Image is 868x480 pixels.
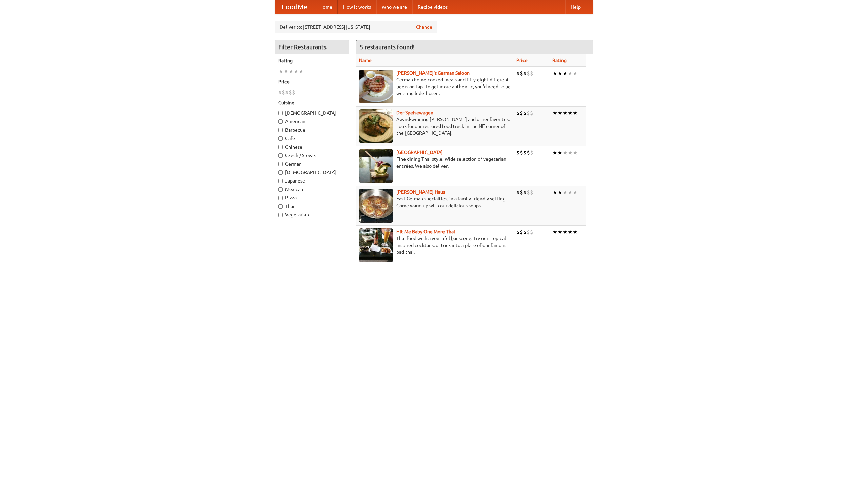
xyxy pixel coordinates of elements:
[360,44,415,50] ng-pluralize: 5 restaurants found!
[278,153,283,158] input: Czech / Slovak
[568,228,573,236] li: ★
[359,228,393,262] img: babythai.jpg
[552,70,557,77] li: ★
[275,40,349,54] h4: Filter Restaurants
[359,116,511,136] p: Award-winning [PERSON_NAME] and other favorites. Look for our restored food truck in the NE corne...
[527,70,530,77] li: $
[278,111,283,115] input: [DEMOGRAPHIC_DATA]
[278,169,346,176] label: [DEMOGRAPHIC_DATA]
[278,99,346,106] h5: Cuisine
[573,109,578,117] li: ★
[568,70,573,77] li: ★
[278,127,346,133] label: Barbecue
[563,109,568,117] li: ★
[520,70,523,77] li: $
[565,0,586,14] a: Help
[278,145,283,149] input: Chinese
[396,70,470,76] a: [PERSON_NAME]'s German Saloon
[530,70,533,77] li: $
[278,177,346,184] label: Japanese
[278,196,283,200] input: Pizza
[278,128,283,132] input: Barbecue
[552,149,557,156] li: ★
[338,0,376,14] a: How it works
[530,109,533,117] li: $
[523,228,527,236] li: $
[530,189,533,196] li: $
[552,58,567,63] a: Rating
[568,149,573,156] li: ★
[523,109,527,117] li: $
[523,70,527,77] li: $
[294,68,299,75] li: ★
[278,186,346,193] label: Mexican
[557,189,563,196] li: ★
[396,110,433,115] a: Der Speisewagen
[278,57,346,64] h5: Rating
[376,0,412,14] a: Who we are
[278,213,283,217] input: Vegetarian
[516,109,520,117] li: $
[516,228,520,236] li: $
[359,156,511,169] p: Fine dining Thai-style. Wide selection of vegetarian entrées. We also deliver.
[289,89,292,96] li: $
[278,194,346,201] label: Pizza
[573,189,578,196] li: ★
[278,118,346,125] label: American
[278,211,346,218] label: Vegetarian
[278,187,283,192] input: Mexican
[573,70,578,77] li: ★
[359,195,511,209] p: East German specialties, in a family-friendly setting. Come warm up with our delicious soups.
[292,89,295,96] li: $
[552,109,557,117] li: ★
[516,58,528,63] a: Price
[527,189,530,196] li: $
[278,78,346,85] h5: Price
[359,76,511,97] p: German home-cooked meals and fifty-eight different beers on tap. To get more authentic, you'd nee...
[359,70,393,103] img: esthers.jpg
[278,160,346,167] label: German
[520,189,523,196] li: $
[523,189,527,196] li: $
[530,228,533,236] li: $
[527,228,530,236] li: $
[278,135,346,142] label: Cafe
[278,204,283,209] input: Thai
[552,228,557,236] li: ★
[523,149,527,156] li: $
[314,0,338,14] a: Home
[527,109,530,117] li: $
[396,229,455,234] a: Hit Me Baby One More Thai
[282,89,285,96] li: $
[516,189,520,196] li: $
[278,203,346,210] label: Thai
[396,150,443,155] a: [GEOGRAPHIC_DATA]
[283,68,289,75] li: ★
[278,110,346,116] label: [DEMOGRAPHIC_DATA]
[278,119,283,124] input: American
[573,228,578,236] li: ★
[563,149,568,156] li: ★
[520,228,523,236] li: $
[557,228,563,236] li: ★
[557,109,563,117] li: ★
[530,149,533,156] li: $
[516,149,520,156] li: $
[557,70,563,77] li: ★
[520,149,523,156] li: $
[278,152,346,159] label: Czech / Slovak
[275,0,314,14] a: FoodMe
[416,24,432,31] a: Change
[412,0,453,14] a: Recipe videos
[289,68,294,75] li: ★
[278,162,283,166] input: German
[568,109,573,117] li: ★
[520,109,523,117] li: $
[275,21,437,33] div: Deliver to: [STREET_ADDRESS][US_STATE]
[359,189,393,223] img: kohlhaus.jpg
[573,149,578,156] li: ★
[278,179,283,183] input: Japanese
[563,189,568,196] li: ★
[568,189,573,196] li: ★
